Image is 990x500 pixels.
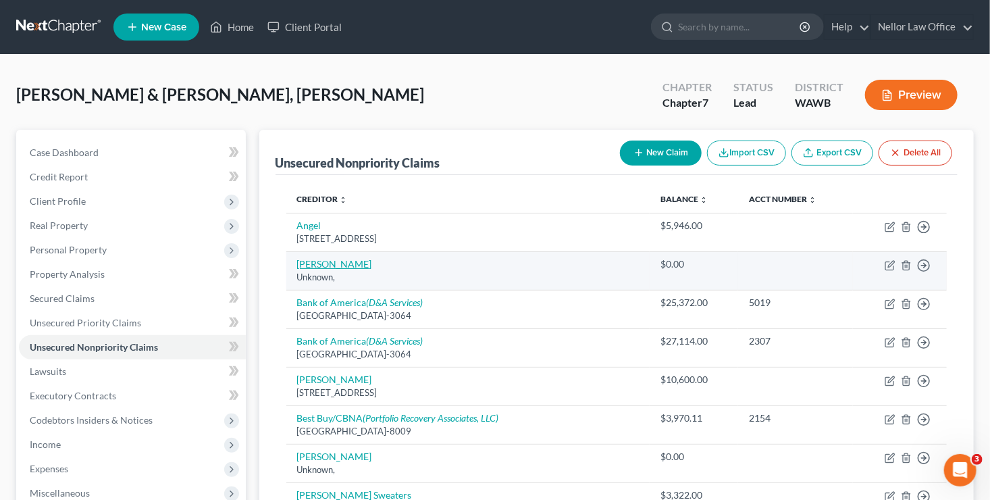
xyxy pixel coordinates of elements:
[620,141,702,166] button: New Claim
[30,439,61,450] span: Income
[19,335,246,359] a: Unsecured Nonpriority Claims
[30,341,158,353] span: Unsecured Nonpriority Claims
[871,15,973,39] a: Nellor Law Office
[30,147,99,158] span: Case Dashboard
[702,96,708,109] span: 7
[944,454,976,486] iframe: Intercom live chat
[865,80,958,110] button: Preview
[297,220,321,231] a: Angel
[261,15,348,39] a: Client Portal
[297,348,640,361] div: [GEOGRAPHIC_DATA]-3064
[367,335,423,347] i: (D&A Services)
[660,411,727,425] div: $3,970.11
[19,311,246,335] a: Unsecured Priority Claims
[660,450,727,464] div: $0.00
[30,268,105,280] span: Property Analysis
[297,297,423,308] a: Bank of America(D&A Services)
[19,165,246,189] a: Credit Report
[297,412,499,424] a: Best Buy/CBNA(Portfolio Recovery Associates, LLC)
[30,414,153,426] span: Codebtors Insiders & Notices
[297,194,348,204] a: Creditor unfold_more
[30,244,107,255] span: Personal Property
[700,196,708,204] i: unfold_more
[19,141,246,165] a: Case Dashboard
[30,366,66,377] span: Lawsuits
[30,390,116,401] span: Executory Contracts
[363,412,499,424] i: (Portfolio Recovery Associates, LLC)
[30,463,68,474] span: Expenses
[972,454,983,465] span: 3
[340,196,348,204] i: unfold_more
[297,386,640,399] div: [STREET_ADDRESS]
[276,155,440,171] div: Unsecured Nonpriority Claims
[297,451,372,462] a: [PERSON_NAME]
[660,257,727,271] div: $0.00
[30,220,88,231] span: Real Property
[795,80,843,95] div: District
[19,384,246,408] a: Executory Contracts
[30,487,90,499] span: Miscellaneous
[297,335,423,347] a: Bank of America(D&A Services)
[707,141,786,166] button: Import CSV
[749,334,842,348] div: 2307
[19,286,246,311] a: Secured Claims
[733,95,773,111] div: Lead
[879,141,952,166] button: Delete All
[808,196,816,204] i: unfold_more
[749,194,816,204] a: Acct Number unfold_more
[795,95,843,111] div: WAWB
[30,171,88,182] span: Credit Report
[825,15,870,39] a: Help
[662,80,712,95] div: Chapter
[30,293,95,304] span: Secured Claims
[660,194,708,204] a: Balance unfold_more
[19,359,246,384] a: Lawsuits
[16,84,424,104] span: [PERSON_NAME] & [PERSON_NAME], [PERSON_NAME]
[297,425,640,438] div: [GEOGRAPHIC_DATA]-8009
[660,334,727,348] div: $27,114.00
[297,271,640,284] div: Unknown,
[297,374,372,385] a: [PERSON_NAME]
[30,195,86,207] span: Client Profile
[141,22,186,32] span: New Case
[203,15,261,39] a: Home
[749,296,842,309] div: 5019
[733,80,773,95] div: Status
[660,296,727,309] div: $25,372.00
[660,219,727,232] div: $5,946.00
[297,464,640,476] div: Unknown,
[297,258,372,270] a: [PERSON_NAME]
[662,95,712,111] div: Chapter
[30,317,141,328] span: Unsecured Priority Claims
[297,232,640,245] div: [STREET_ADDRESS]
[297,309,640,322] div: [GEOGRAPHIC_DATA]-3064
[660,373,727,386] div: $10,600.00
[791,141,873,166] a: Export CSV
[367,297,423,308] i: (D&A Services)
[678,14,802,39] input: Search by name...
[19,262,246,286] a: Property Analysis
[749,411,842,425] div: 2154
